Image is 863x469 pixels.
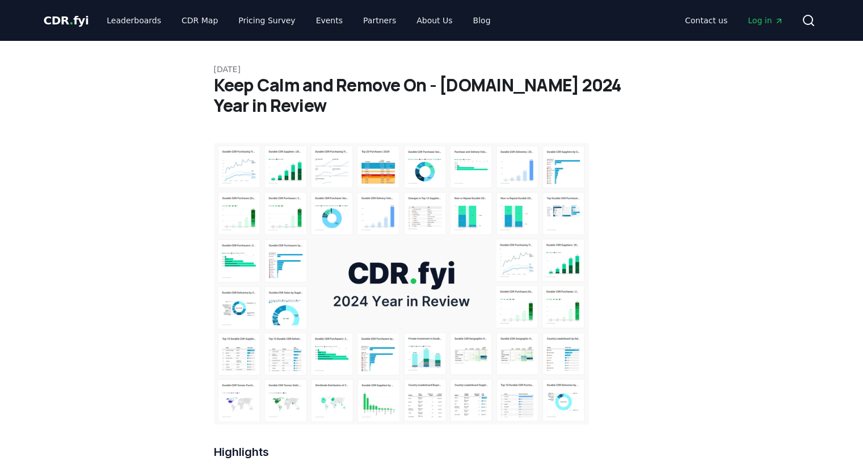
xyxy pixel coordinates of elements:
nav: Main [676,10,792,31]
h3: Highlights [214,443,590,461]
a: Events [307,10,352,31]
a: Contact us [676,10,736,31]
a: About Us [407,10,461,31]
a: CDR.fyi [44,12,89,28]
img: blog post image [214,143,590,425]
a: Blog [464,10,500,31]
a: Pricing Survey [229,10,304,31]
nav: Main [98,10,499,31]
span: Log in [748,15,783,26]
span: CDR fyi [44,14,89,27]
a: Leaderboards [98,10,170,31]
p: [DATE] [214,64,650,75]
a: Partners [354,10,405,31]
h1: Keep Calm and Remove On - [DOMAIN_NAME] 2024 Year in Review [214,75,650,116]
span: . [69,14,73,27]
a: CDR Map [172,10,227,31]
a: Log in [739,10,792,31]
